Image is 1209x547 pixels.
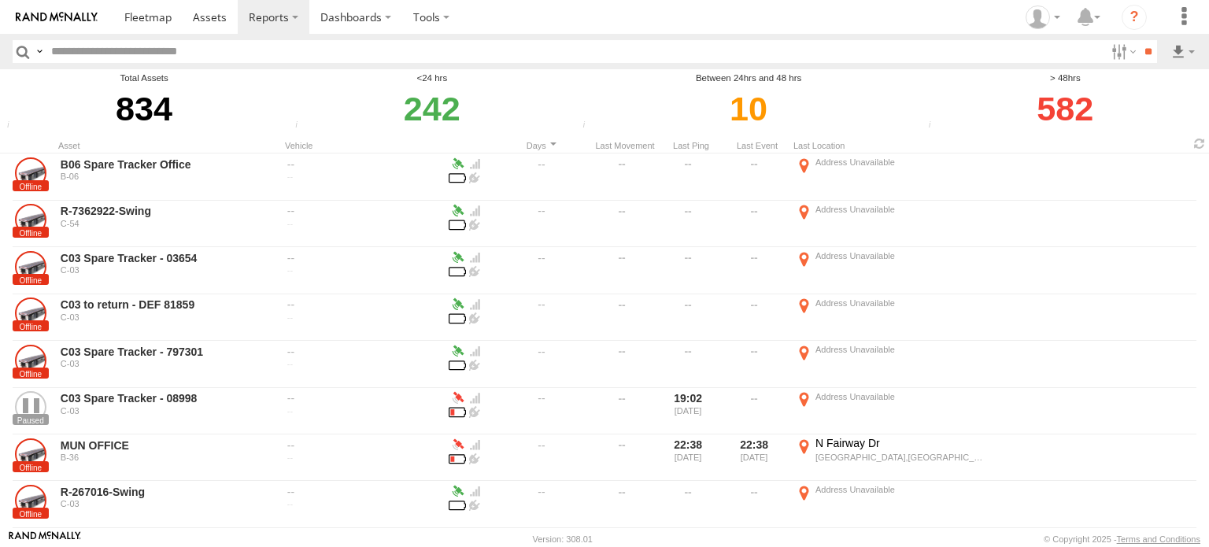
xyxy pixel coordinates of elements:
[1044,534,1200,544] div: © Copyright 2025 -
[793,296,990,339] label: Click to View Event Location
[924,72,1207,85] div: > 48hrs
[815,530,988,544] div: Long Branch Dr
[61,251,276,265] a: C03 Spare Tracker - 03654
[15,391,46,423] a: View Asset Details
[661,390,721,433] div: 19:02 [DATE]
[61,298,276,312] a: C03 to return - DEF 81859
[61,157,276,172] a: B06 Spare Tracker Office
[1117,534,1200,544] a: Terms and Conditions
[661,140,721,151] div: Last Ping
[793,342,990,386] label: Click to View Event Location
[924,85,1207,132] div: Click to filter last movement > 48hrs
[33,40,46,63] label: Search Query
[61,499,276,508] div: C-03
[1170,40,1196,63] label: Export results as...
[61,453,276,462] div: B-36
[494,140,589,151] div: Click to Sort
[578,120,601,132] div: Number of devices that their last movement was between last 24 and 48 hours
[2,120,26,132] div: Total number of Enabled Assets
[61,265,276,275] div: C-03
[793,249,990,292] label: Click to View Event Location
[9,531,81,547] a: Visit our Website
[61,172,276,181] div: B-06
[595,140,655,151] div: Click to Sort
[1122,5,1147,30] i: ?
[61,312,276,322] div: C-03
[578,72,919,85] div: Between 24hrs and 48 hrs
[290,85,574,132] div: Click to filter last movement within 24 hours
[61,438,276,453] a: MUN OFFICE
[61,485,276,499] a: R-267016-Swing
[16,12,98,23] img: rand-logo.svg
[61,219,276,228] div: C-54
[1190,136,1209,151] span: Refresh
[2,85,286,132] div: 834
[727,140,787,151] div: Last Event
[793,390,990,433] label: Click to View Event Location
[61,406,276,416] div: C-03
[290,72,574,85] div: <24 hrs
[815,452,988,463] div: [GEOGRAPHIC_DATA],[GEOGRAPHIC_DATA]
[578,85,919,132] div: Click to filter last movement between last 24 and 48 hours
[1020,6,1066,29] div: Idaliz Kaminski
[449,404,466,418] div: Battery Remaining: 3.51v
[285,140,442,151] div: Vehicle
[2,72,286,85] div: Total Assets
[61,204,276,218] a: R-7362922-Swing
[15,438,46,470] a: View Asset Details
[533,534,593,544] div: Version: 308.01
[793,436,990,479] label: Click to View Event Location
[924,120,948,132] div: Number of devices that their last movement was greater than 48hrs
[290,120,314,132] div: Number of devices that their last movement was within 24 hours
[15,298,46,329] a: View Asset Details
[793,202,990,246] label: Click to View Event Location
[15,345,46,376] a: View Asset Details
[793,140,990,151] div: Last Location
[61,345,276,359] a: C03 Spare Tracker - 797301
[1105,40,1139,63] label: Search Filter Options
[61,391,276,405] a: C03 Spare Tracker - 08998
[727,436,787,479] div: 22:38 [DATE]
[61,359,276,368] div: C-03
[793,482,990,526] label: Click to View Event Location
[15,251,46,283] a: View Asset Details
[815,436,988,450] div: N Fairway Dr
[661,436,721,479] div: 22:38 [DATE]
[449,450,466,464] div: Battery Remaining: 3.52v
[15,485,46,516] a: View Asset Details
[15,157,46,189] a: View Asset Details
[15,204,46,235] a: View Asset Details
[58,140,279,151] div: Asset
[793,155,990,198] label: Click to View Event Location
